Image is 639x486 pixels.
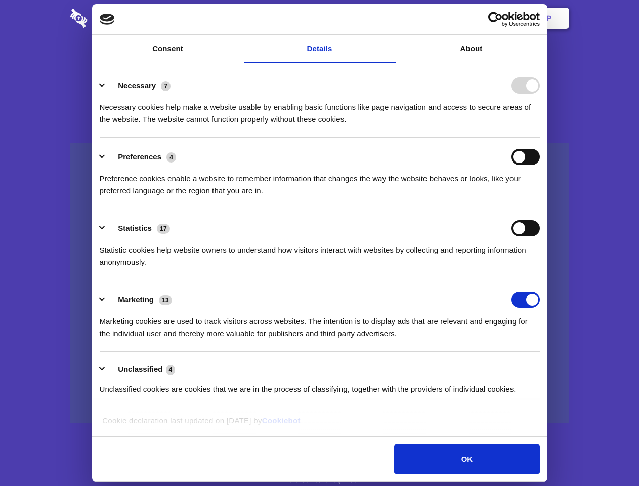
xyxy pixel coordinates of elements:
div: Unclassified cookies are cookies that we are in the process of classifying, together with the pro... [100,376,540,395]
a: Pricing [297,3,341,34]
span: 7 [161,81,171,91]
div: Necessary cookies help make a website usable by enabling basic functions like page navigation and... [100,94,540,126]
button: Necessary (7) [100,77,177,94]
img: logo [100,14,115,25]
a: Contact [410,3,457,34]
h4: Auto-redaction of sensitive data, encrypted data sharing and self-destructing private chats. Shar... [70,92,569,126]
a: Usercentrics Cookiebot - opens in a new window [451,12,540,27]
span: 13 [159,295,172,305]
label: Statistics [118,224,152,232]
button: Statistics (17) [100,220,177,236]
button: Unclassified (4) [100,363,182,376]
div: Preference cookies enable a website to remember information that changes the way the website beha... [100,165,540,197]
a: Wistia video thumbnail [70,143,569,424]
iframe: Drift Widget Chat Controller [588,435,627,474]
button: Preferences (4) [100,149,183,165]
a: Details [244,35,396,63]
a: Cookiebot [262,416,301,425]
label: Marketing [118,295,154,304]
img: logo-wordmark-white-trans-d4663122ce5f474addd5e946df7df03e33cb6a1c49d2221995e7729f52c070b2.svg [70,9,157,28]
label: Preferences [118,152,161,161]
span: 4 [166,364,176,375]
a: Consent [92,35,244,63]
span: 4 [166,152,176,163]
button: OK [394,444,539,474]
span: 17 [157,224,170,234]
a: Login [459,3,503,34]
div: Cookie declaration last updated on [DATE] by [95,415,544,434]
div: Marketing cookies are used to track visitors across websites. The intention is to display ads tha... [100,308,540,340]
button: Marketing (13) [100,292,179,308]
a: About [396,35,547,63]
div: Statistic cookies help website owners to understand how visitors interact with websites by collec... [100,236,540,268]
label: Necessary [118,81,156,90]
h1: Eliminate Slack Data Loss. [70,46,569,82]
